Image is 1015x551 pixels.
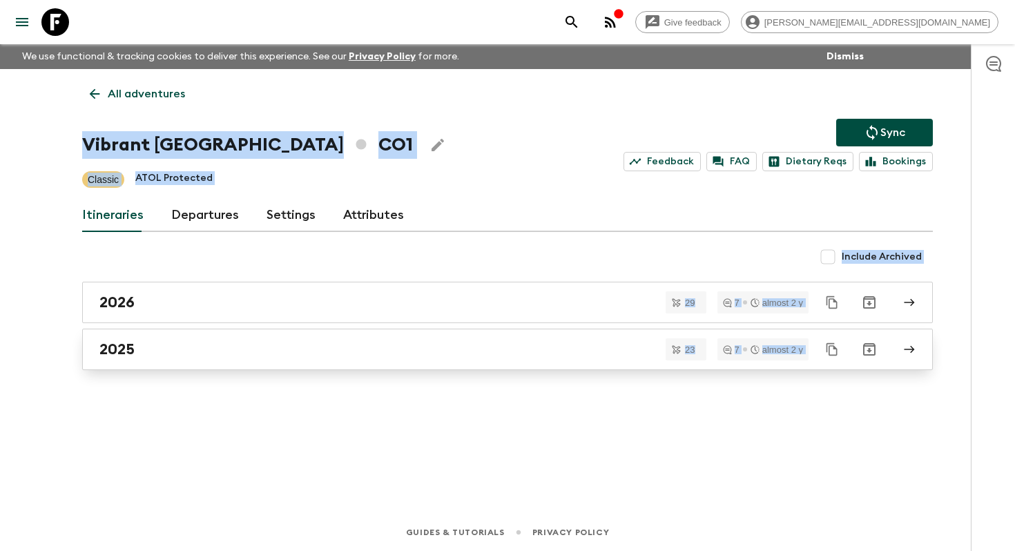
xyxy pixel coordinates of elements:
a: Feedback [623,152,701,171]
span: [PERSON_NAME][EMAIL_ADDRESS][DOMAIN_NAME] [757,17,998,28]
a: Departures [171,199,239,232]
a: All adventures [82,80,193,108]
p: ATOL Protected [135,171,213,188]
p: Classic [88,173,119,186]
p: Sync [880,124,905,141]
span: 29 [677,298,703,307]
button: search adventures [558,8,586,36]
div: [PERSON_NAME][EMAIL_ADDRESS][DOMAIN_NAME] [741,11,998,33]
span: 23 [677,345,703,354]
div: 7 [723,298,739,307]
span: Give feedback [657,17,729,28]
button: Duplicate [820,337,844,362]
a: 2025 [82,329,933,370]
a: Bookings [859,152,933,171]
a: Dietary Reqs [762,152,853,171]
div: 7 [723,345,739,354]
button: Sync adventure departures to the booking engine [836,119,933,146]
button: menu [8,8,36,36]
a: Give feedback [635,11,730,33]
button: Archive [855,336,883,363]
a: Settings [267,199,316,232]
p: All adventures [108,86,185,102]
a: Itineraries [82,199,144,232]
div: almost 2 y [751,345,803,354]
h1: Vibrant [GEOGRAPHIC_DATA] CO1 [82,131,413,159]
a: Guides & Tutorials [406,525,505,540]
button: Dismiss [823,47,867,66]
p: We use functional & tracking cookies to deliver this experience. See our for more. [17,44,465,69]
a: Privacy Policy [349,52,416,61]
a: Privacy Policy [532,525,609,540]
span: Include Archived [842,250,922,264]
div: almost 2 y [751,298,803,307]
button: Archive [855,289,883,316]
a: 2026 [82,282,933,323]
button: Edit Adventure Title [424,131,452,159]
a: FAQ [706,152,757,171]
h2: 2025 [99,340,135,358]
h2: 2026 [99,293,135,311]
button: Duplicate [820,290,844,315]
a: Attributes [343,199,404,232]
